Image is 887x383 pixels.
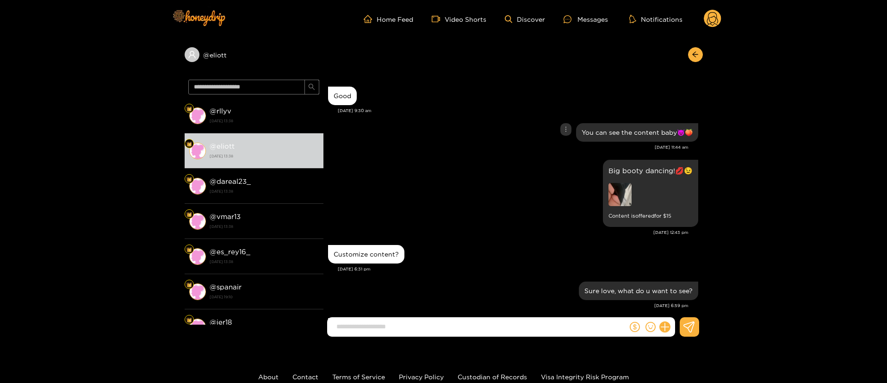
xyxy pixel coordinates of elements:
[189,143,206,159] img: conversation
[189,178,206,195] img: conversation
[628,320,642,334] button: dollar
[189,213,206,230] img: conversation
[608,183,632,206] img: preview
[210,293,319,301] strong: [DATE] 19:10
[364,15,377,23] span: home
[292,373,318,380] a: Contact
[186,141,192,147] img: Fan Level
[210,142,235,150] strong: @ eliott
[210,257,319,266] strong: [DATE] 13:38
[332,373,385,380] a: Terms of Service
[582,129,693,136] div: You can see the content baby😈🍑
[328,302,689,309] div: [DATE] 6:59 pm
[432,15,445,23] span: video-camera
[308,83,315,91] span: search
[189,107,206,124] img: conversation
[210,187,319,195] strong: [DATE] 13:38
[608,165,693,176] p: Big booty dancing!💋😉
[579,282,698,300] div: Sep. 1, 6:59 pm
[564,14,608,25] div: Messages
[328,229,689,236] div: [DATE] 12:43 pm
[210,318,232,326] strong: @ jer18
[328,144,689,151] div: [DATE] 11:44 am
[186,247,192,252] img: Fan Level
[188,50,196,59] span: user
[186,282,192,288] img: Fan Level
[210,107,231,115] strong: @ rllyv
[189,283,206,300] img: conversation
[186,212,192,217] img: Fan Level
[185,47,323,62] div: @eliott
[626,14,685,24] button: Notifications
[186,106,192,112] img: Fan Level
[688,47,703,62] button: arrow-left
[584,287,693,295] div: Sure love, what do u want to see?
[364,15,413,23] a: Home Feed
[210,177,251,185] strong: @ dareal23_
[210,117,319,125] strong: [DATE] 13:38
[334,251,399,258] div: Customize content?
[186,317,192,323] img: Fan Level
[563,126,569,132] span: more
[210,283,242,291] strong: @ spanair
[258,373,279,380] a: About
[645,322,656,332] span: smile
[458,373,527,380] a: Custodian of Records
[541,373,629,380] a: Visa Integrity Risk Program
[304,80,319,94] button: search
[692,51,699,59] span: arrow-left
[210,152,319,160] strong: [DATE] 13:38
[338,107,698,114] div: [DATE] 9:30 am
[334,92,351,100] div: Good
[210,213,241,220] strong: @ vmar13
[328,87,357,105] div: Sep. 1, 9:30 am
[432,15,486,23] a: Video Shorts
[608,211,693,221] small: Content is offered for $ 15
[328,245,404,264] div: Sep. 1, 6:31 pm
[630,322,640,332] span: dollar
[338,266,698,272] div: [DATE] 6:31 pm
[210,248,250,256] strong: @ es_rey16_
[189,248,206,265] img: conversation
[189,319,206,335] img: conversation
[505,15,545,23] a: Discover
[399,373,444,380] a: Privacy Policy
[186,176,192,182] img: Fan Level
[603,160,698,227] div: Sep. 1, 12:43 pm
[576,123,698,142] div: Sep. 1, 11:44 am
[210,222,319,231] strong: [DATE] 13:38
